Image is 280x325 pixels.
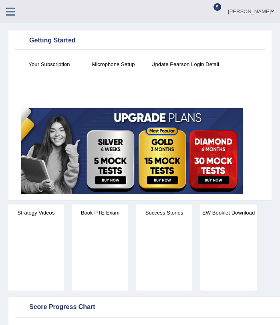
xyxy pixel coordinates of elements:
[21,108,243,194] img: small5.jpg
[136,209,192,217] h4: Success Stories
[8,209,64,217] h4: Strategy Videos
[17,35,263,47] div: Getting Started
[72,209,128,217] h4: Book PTE Exam
[214,3,222,11] span: 5
[85,60,141,68] h4: Microphone Setup
[149,60,221,68] h4: Update Pearson Login Detail
[200,209,257,217] h4: EW Booklet Download
[21,60,77,68] h4: Your Subscription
